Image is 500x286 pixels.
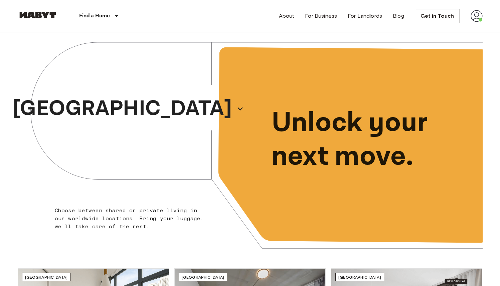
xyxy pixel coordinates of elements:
[25,275,68,280] span: [GEOGRAPHIC_DATA]
[55,207,208,231] p: Choose between shared or private living in our worldwide locations. Bring your luggage, we'll tak...
[279,12,295,20] a: About
[182,275,224,280] span: [GEOGRAPHIC_DATA]
[348,12,382,20] a: For Landlords
[338,275,381,280] span: [GEOGRAPHIC_DATA]
[13,93,232,125] p: [GEOGRAPHIC_DATA]
[305,12,337,20] a: For Business
[79,12,110,20] p: Find a Home
[10,91,246,127] button: [GEOGRAPHIC_DATA]
[393,12,404,20] a: Blog
[272,106,472,174] p: Unlock your next move.
[471,10,483,22] img: avatar
[415,9,460,23] a: Get in Touch
[18,12,58,18] img: Habyt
